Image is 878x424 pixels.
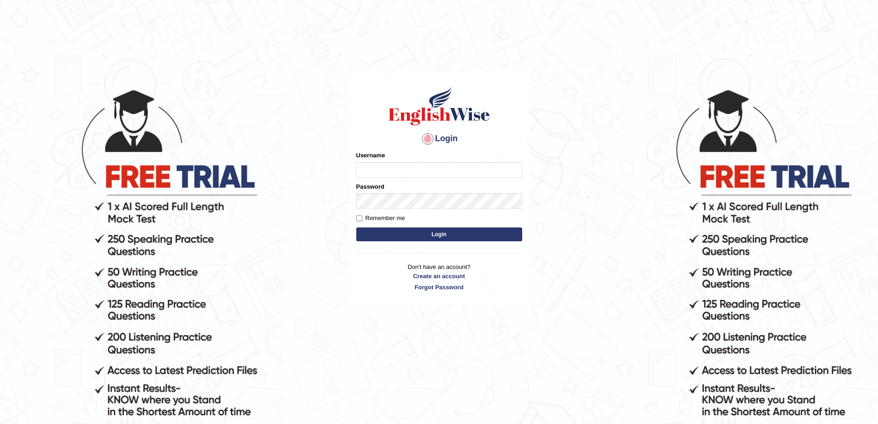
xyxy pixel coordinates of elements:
label: Password [356,182,384,191]
h4: Login [356,131,522,146]
label: Username [356,151,385,160]
a: Create an account [356,272,522,281]
p: Don't have an account? [356,263,522,291]
a: Forgot Password [356,283,522,292]
label: Remember me [356,214,405,223]
img: Logo of English Wise sign in for intelligent practice with AI [387,85,492,127]
button: Login [356,227,522,241]
input: Remember me [356,215,362,221]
